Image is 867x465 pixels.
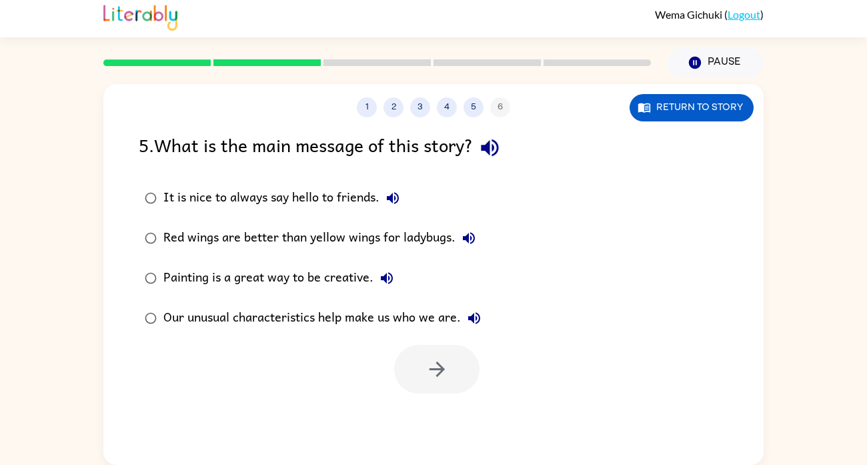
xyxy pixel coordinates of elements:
button: Our unusual characteristics help make us who we are. [461,305,488,332]
button: Red wings are better than yellow wings for ladybugs. [456,225,482,252]
button: 2 [383,97,403,117]
div: It is nice to always say hello to friends. [163,185,406,211]
button: Return to story [630,94,754,121]
a: Logout [728,8,760,21]
button: 5 [464,97,484,117]
button: Pause [667,47,764,78]
div: Red wings are better than yellow wings for ladybugs. [163,225,482,252]
img: Literably [103,1,177,31]
div: Our unusual characteristics help make us who we are. [163,305,488,332]
button: Painting is a great way to be creative. [373,265,400,292]
button: 1 [357,97,377,117]
span: Wema Gichuki [655,8,724,21]
div: Painting is a great way to be creative. [163,265,400,292]
button: 4 [437,97,457,117]
button: It is nice to always say hello to friends. [379,185,406,211]
div: ( ) [655,8,764,21]
div: 5 . What is the main message of this story? [139,131,728,165]
button: 3 [410,97,430,117]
